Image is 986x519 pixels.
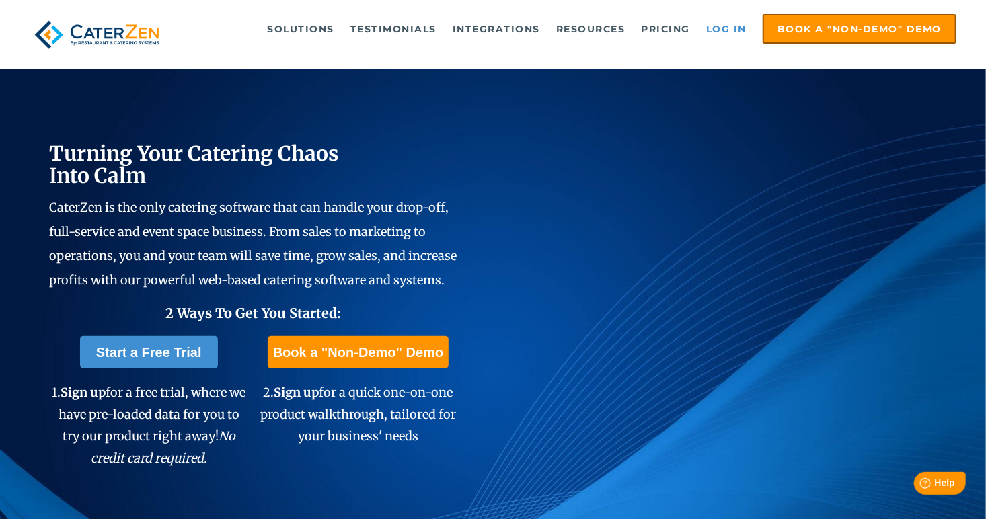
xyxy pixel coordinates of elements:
span: 2 Ways To Get You Started: [165,305,341,321]
em: No credit card required. [91,428,235,465]
span: Sign up [61,385,106,400]
div: Navigation Menu [188,14,956,44]
span: Sign up [274,385,319,400]
a: Resources [549,15,632,42]
a: Book a "Non-Demo" Demo [763,14,956,44]
span: CaterZen is the only catering software that can handle your drop-off, full-service and event spac... [49,200,457,288]
a: Integrations [446,15,547,42]
span: Turning Your Catering Chaos Into Calm [49,141,339,188]
a: Pricing [635,15,697,42]
a: Log in [699,15,753,42]
img: caterzen [30,14,164,55]
a: Book a "Non-Demo" Demo [268,336,449,368]
a: Solutions [261,15,342,42]
a: Testimonials [344,15,443,42]
span: 1. for a free trial, where we have pre-loaded data for you to try our product right away! [52,385,245,465]
a: Start a Free Trial [80,336,218,368]
iframe: Help widget launcher [866,467,971,504]
span: 2. for a quick one-on-one product walkthrough, tailored for your business' needs [260,385,456,444]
